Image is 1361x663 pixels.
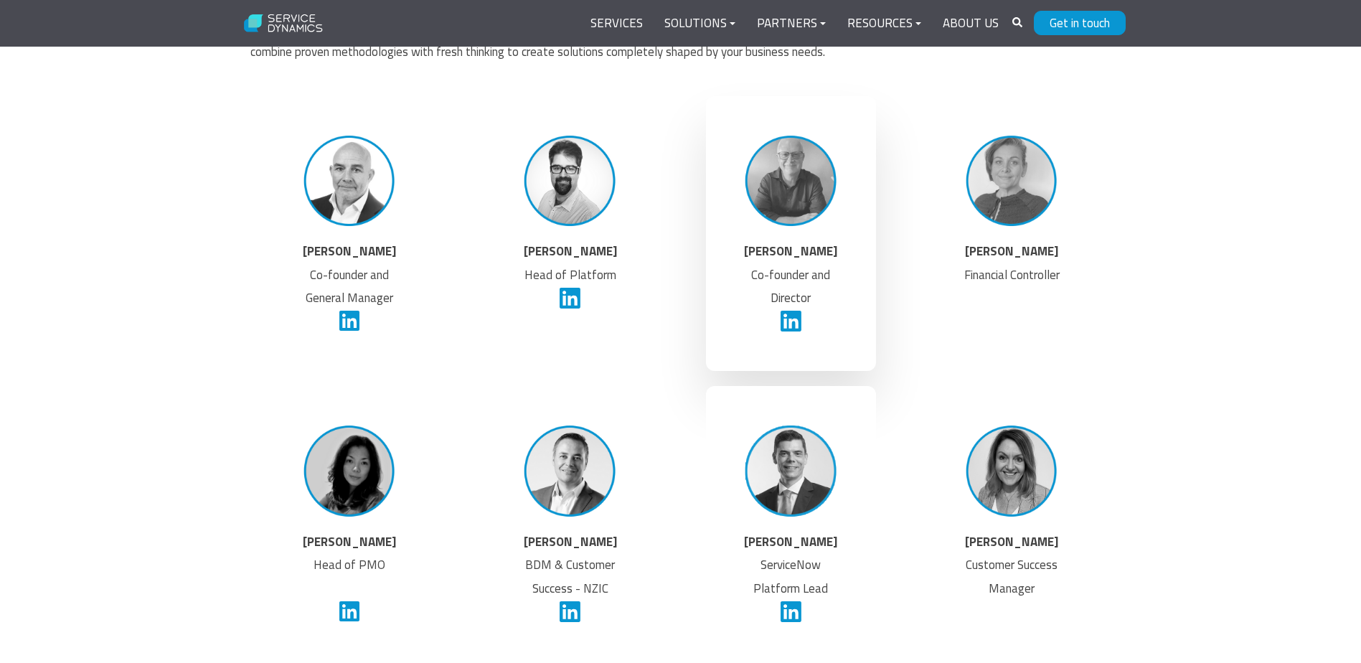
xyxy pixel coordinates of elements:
img: eric2 [516,417,624,525]
strong: [PERSON_NAME] [744,532,837,551]
a: About Us [932,6,1009,41]
a: Resources [837,6,932,41]
p: Co-founder and Director [737,240,845,340]
p: ServiceNow Platform Lead [737,530,845,631]
img: Derek-v2 [737,127,845,235]
p: Co-founder and General Manager [296,240,404,340]
p: Head of Platform [516,240,624,317]
img: Service Dynamics Logo - White [236,5,331,42]
strong: [PERSON_NAME] [524,532,617,551]
p: BDM & Customer Success - NZIC [516,530,624,631]
strong: [PERSON_NAME] [303,242,396,260]
strong: [PERSON_NAME] [965,532,1058,551]
strong: [PERSON_NAME] [744,242,837,260]
img: Carl Fransen [737,417,845,525]
img: Phil-v3 [296,127,404,235]
p: Head of PMO [296,530,404,631]
a: Solutions [654,6,746,41]
strong: [PERSON_NAME] [524,242,617,260]
a: Services [580,6,654,41]
strong: [PERSON_NAME] [965,242,1058,260]
img: Clare-A [958,417,1066,525]
strong: [PERSON_NAME] [303,532,396,551]
p: Customer Success Manager [958,530,1066,623]
a: Partners [746,6,837,41]
p: Financial Controller [958,240,1066,286]
a: Get in touch [1034,11,1126,35]
div: Navigation Menu [580,6,1009,41]
img: Grace [296,417,404,525]
img: Clare-2 [958,127,1066,235]
img: Damien [516,127,624,235]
